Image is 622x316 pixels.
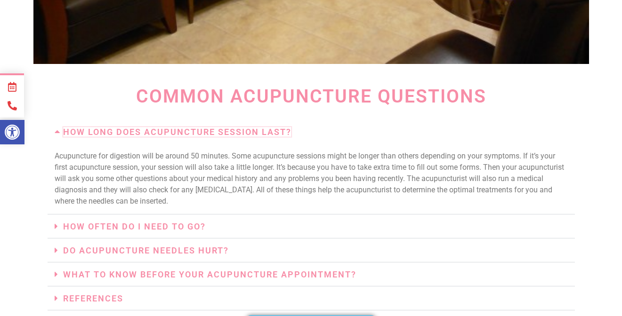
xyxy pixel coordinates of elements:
[63,221,206,231] a: How Often Do I Need To Go?
[63,269,356,279] a: What To Know Before Your Acupuncture Appointment?
[43,87,580,106] h2: Common Acupuncture Questions
[48,286,575,310] h3: References
[48,143,575,214] div: How Long Does Acupuncture Session Last?
[48,238,575,262] h3: Do Acupuncture Needles Hurt?
[55,150,568,207] p: Acupuncture for digestion will be around 50 minutes. Some acupuncture sessions might be longer th...
[63,127,291,137] a: How Long Does Acupuncture Session Last?
[63,293,123,303] a: References
[63,245,229,255] a: Do Acupuncture Needles Hurt?
[48,214,575,238] h3: How Often Do I Need To Go?
[48,120,575,143] h3: How Long Does Acupuncture Session Last?
[48,262,575,286] h3: What To Know Before Your Acupuncture Appointment?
